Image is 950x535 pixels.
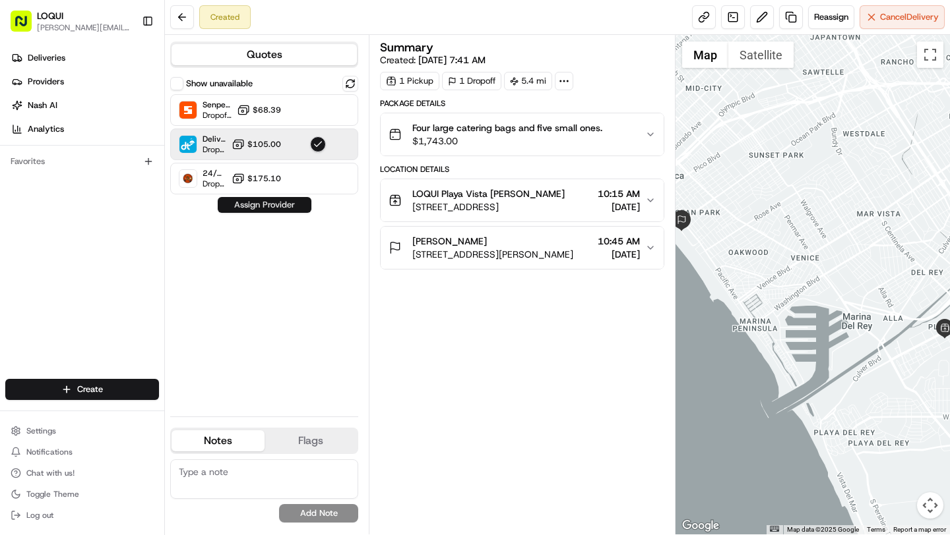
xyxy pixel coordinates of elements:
button: Notifications [5,443,159,461]
h3: Summary [380,42,433,53]
span: Dropoff ETA 1 hour [203,110,232,121]
span: [PERSON_NAME] [412,235,487,248]
span: Chat with us! [26,468,75,478]
button: Create [5,379,159,400]
div: We're available if you need us! [45,139,167,150]
button: [PERSON_NAME][STREET_ADDRESS][PERSON_NAME]10:45 AM[DATE] [381,227,663,269]
span: Dropoff ETA - [203,144,226,155]
div: Favorites [5,151,159,172]
span: LOQUI Playa Vista [PERSON_NAME] [412,187,565,200]
button: Toggle Theme [5,485,159,503]
span: Created: [380,53,486,67]
span: Log out [26,510,53,521]
a: Deliveries [5,47,164,69]
input: Clear [34,85,218,99]
img: Alwin [13,192,34,213]
button: Chat with us! [5,464,159,482]
span: Cancel Delivery [880,11,939,23]
div: 1 Dropoff [442,72,501,90]
span: [DATE] 7:41 AM [418,54,486,66]
div: 📗 [13,260,24,271]
span: [DATE] [117,204,144,215]
span: Dropoff ETA - [203,179,226,189]
span: Toggle Theme [26,489,79,499]
span: Settings [26,426,56,436]
a: 📗Knowledge Base [8,254,106,277]
span: $105.00 [247,139,281,150]
a: Nash AI [5,95,164,116]
button: Four large catering bags and five small ones.$1,743.00 [381,113,663,155]
span: 10:15 AM [598,187,640,200]
img: 1736555255976-a54dd68f-1ca7-489b-9aae-adbdc363a1c4 [26,205,37,215]
span: $68.39 [253,105,281,115]
span: Providers [28,76,64,88]
button: Show satellite imagery [728,42,794,68]
button: Flags [265,430,358,451]
span: Deliveries [28,52,65,64]
div: Location Details [380,164,664,175]
button: Reassign [808,5,854,29]
span: Reassign [814,11,848,23]
div: Past conversations [13,171,88,182]
button: LOQUI [37,9,63,22]
span: [PERSON_NAME] [41,204,107,215]
button: Settings [5,422,159,440]
a: Powered byPylon [93,291,160,301]
div: 1 Pickup [380,72,439,90]
span: 24/7 Errands (General LA Catering) [203,168,226,179]
span: [DATE] [598,248,640,261]
div: Start new chat [45,126,216,139]
span: Four large catering bags and five small ones. [412,121,602,134]
button: Keyboard shortcuts [770,526,779,532]
a: Open this area in Google Maps (opens a new window) [679,517,722,534]
span: Analytics [28,123,64,135]
img: Nash [13,13,40,40]
img: DeliverThat [179,136,197,153]
button: Assign Provider [218,197,311,213]
button: CancelDelivery [860,5,945,29]
img: 1736555255976-a54dd68f-1ca7-489b-9aae-adbdc363a1c4 [13,126,37,150]
a: Report a map error [893,526,946,533]
a: Providers [5,71,164,92]
button: Quotes [172,44,357,65]
img: 24/7 Errands (General LA Catering) [179,170,197,187]
span: Create [77,383,103,395]
button: LOQUI[PERSON_NAME][EMAIL_ADDRESS][DOMAIN_NAME] [5,5,137,37]
a: 💻API Documentation [106,254,217,277]
span: DeliverThat [203,134,226,144]
button: [PERSON_NAME][EMAIL_ADDRESS][DOMAIN_NAME] [37,22,131,33]
button: $68.39 [237,103,281,117]
span: Map data ©2025 Google [787,526,859,533]
img: Google [679,517,722,534]
span: [STREET_ADDRESS][PERSON_NAME] [412,248,573,261]
div: 💻 [111,260,122,271]
a: Terms (opens in new tab) [867,526,885,533]
span: API Documentation [125,259,212,272]
button: Log out [5,506,159,524]
span: [DATE] [598,200,640,213]
label: Show unavailable [186,78,253,90]
p: Welcome 👋 [13,53,240,74]
span: Pylon [131,291,160,301]
span: 10:45 AM [598,235,640,248]
button: Show street map [682,42,728,68]
button: LOQUI Playa Vista [PERSON_NAME][STREET_ADDRESS]10:15 AM[DATE] [381,179,663,221]
button: Toggle fullscreen view [917,42,943,68]
span: [STREET_ADDRESS] [412,200,565,213]
button: $105.00 [232,138,281,151]
span: Knowledge Base [26,259,101,272]
span: Nash AI [28,99,57,111]
span: $1,743.00 [412,134,602,148]
button: Map camera controls [917,492,943,519]
a: Analytics [5,119,164,140]
span: Notifications [26,447,73,457]
div: Package Details [380,98,664,109]
span: • [110,204,114,215]
img: Senpex (small package) [179,101,197,119]
span: Senpex (small package) [203,99,232,110]
button: Start new chat [224,130,240,146]
div: 5.4 mi [504,72,552,90]
span: $175.10 [247,173,281,184]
